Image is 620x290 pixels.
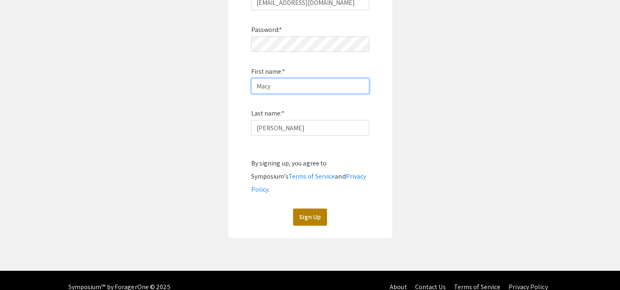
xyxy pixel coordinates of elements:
[251,107,284,120] label: Last name:
[293,208,327,226] button: Sign Up
[6,253,35,284] iframe: Chat
[251,65,285,78] label: First name:
[251,157,369,196] div: By signing up, you agree to Symposium’s and .
[288,172,335,181] a: Terms of Service
[251,23,282,36] label: Password:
